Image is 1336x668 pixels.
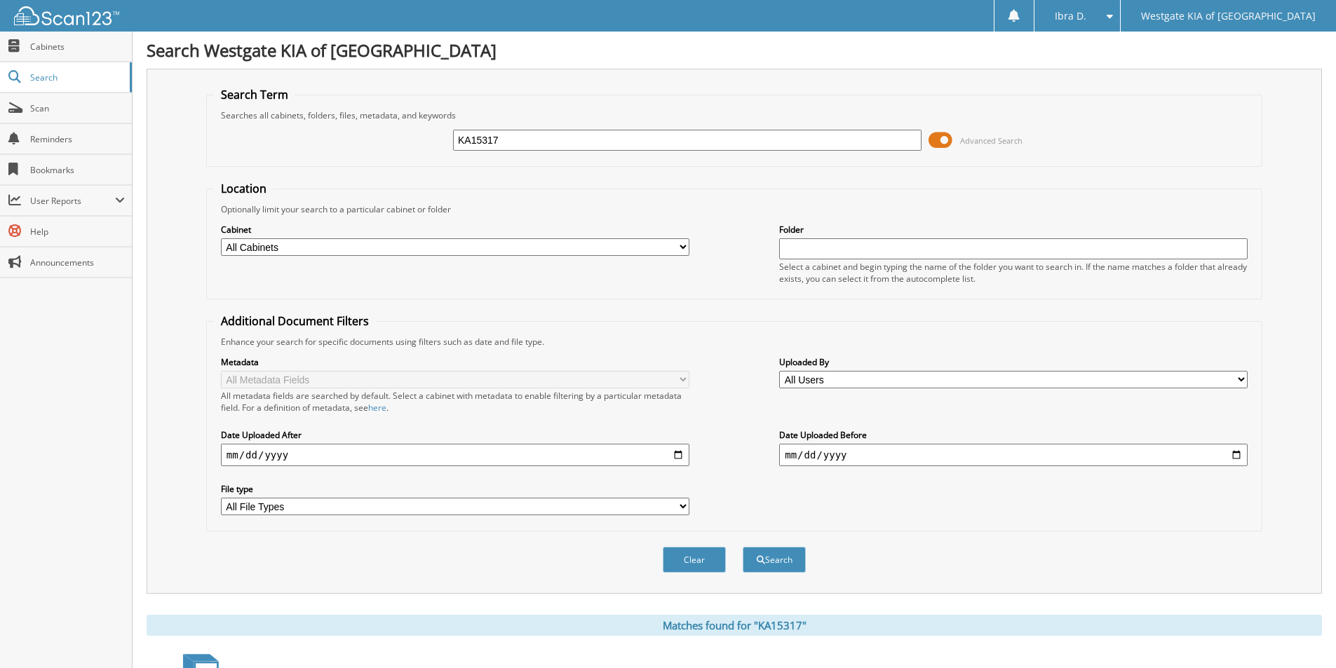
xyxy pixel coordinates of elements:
label: Folder [779,224,1248,236]
span: Advanced Search [960,135,1023,146]
span: Scan [30,102,125,114]
button: Clear [663,547,726,573]
label: Date Uploaded Before [779,429,1248,441]
label: Metadata [221,356,689,368]
label: Uploaded By [779,356,1248,368]
button: Search [743,547,806,573]
img: scan123-logo-white.svg [14,6,119,25]
span: Bookmarks [30,164,125,176]
div: Select a cabinet and begin typing the name of the folder you want to search in. If the name match... [779,261,1248,285]
div: Enhance your search for specific documents using filters such as date and file type. [214,336,1255,348]
a: here [368,402,386,414]
label: Date Uploaded After [221,429,689,441]
h1: Search Westgate KIA of [GEOGRAPHIC_DATA] [147,39,1322,62]
input: start [221,444,689,466]
div: Searches all cabinets, folders, files, metadata, and keywords [214,109,1255,121]
input: end [779,444,1248,466]
div: Matches found for "KA15317" [147,615,1322,636]
label: Cabinet [221,224,689,236]
span: Announcements [30,257,125,268]
span: Westgate KIA of [GEOGRAPHIC_DATA] [1141,12,1316,20]
span: Reminders [30,133,125,145]
div: All metadata fields are searched by default. Select a cabinet with metadata to enable filtering b... [221,390,689,414]
span: Ibra D. [1055,12,1086,20]
span: Search [30,71,123,83]
span: Cabinets [30,41,125,53]
legend: Additional Document Filters [214,313,376,329]
legend: Location [214,181,274,196]
legend: Search Term [214,87,295,102]
label: File type [221,483,689,495]
div: Optionally limit your search to a particular cabinet or folder [214,203,1255,215]
span: User Reports [30,195,115,207]
span: Help [30,226,125,238]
